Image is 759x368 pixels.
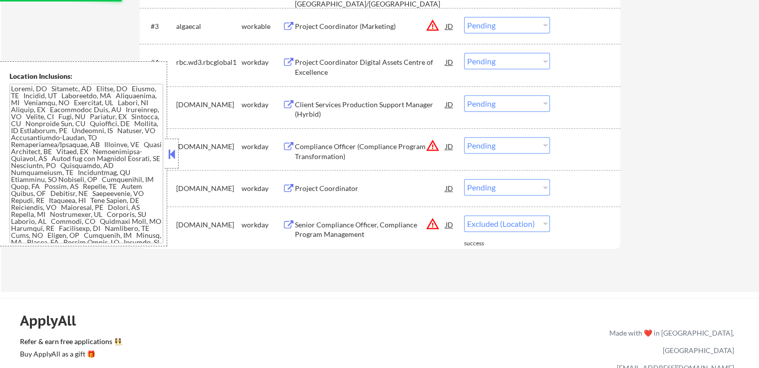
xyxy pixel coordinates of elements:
[445,17,455,35] div: JD
[464,239,504,248] div: success
[295,21,446,31] div: Project Coordinator (Marketing)
[242,21,282,31] div: workable
[445,179,455,197] div: JD
[426,139,440,153] button: warning_amber
[242,142,282,152] div: workday
[445,53,455,71] div: JD
[242,220,282,230] div: workday
[176,57,242,67] div: rbc.wd3.rbcglobal1
[426,18,440,32] button: warning_amber
[242,184,282,193] div: workday
[176,220,242,230] div: [DOMAIN_NAME]
[151,21,168,31] div: #3
[20,312,87,329] div: ApplyAll
[605,324,734,359] div: Made with ❤️ in [GEOGRAPHIC_DATA], [GEOGRAPHIC_DATA]
[295,220,446,239] div: Senior Compliance Officer, Compliance Program Management
[445,137,455,155] div: JD
[445,95,455,113] div: JD
[295,100,446,119] div: Client Services Production Support Manager (Hyrbid)
[295,57,446,77] div: Project Coordinator Digital Assets Centre of Excellence
[426,217,440,231] button: warning_amber
[295,142,446,161] div: Compliance Officer (Compliance Program Transformation)
[20,351,120,358] div: Buy ApplyAll as a gift 🎁
[242,100,282,110] div: workday
[176,100,242,110] div: [DOMAIN_NAME]
[151,57,168,67] div: #4
[20,349,120,361] a: Buy ApplyAll as a gift 🎁
[176,21,242,31] div: algaecal
[176,142,242,152] div: [DOMAIN_NAME]
[242,57,282,67] div: workday
[295,184,446,193] div: Project Coordinator
[176,184,242,193] div: [DOMAIN_NAME]
[445,215,455,233] div: JD
[9,71,163,81] div: Location Inclusions:
[20,338,401,349] a: Refer & earn free applications 👯‍♀️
